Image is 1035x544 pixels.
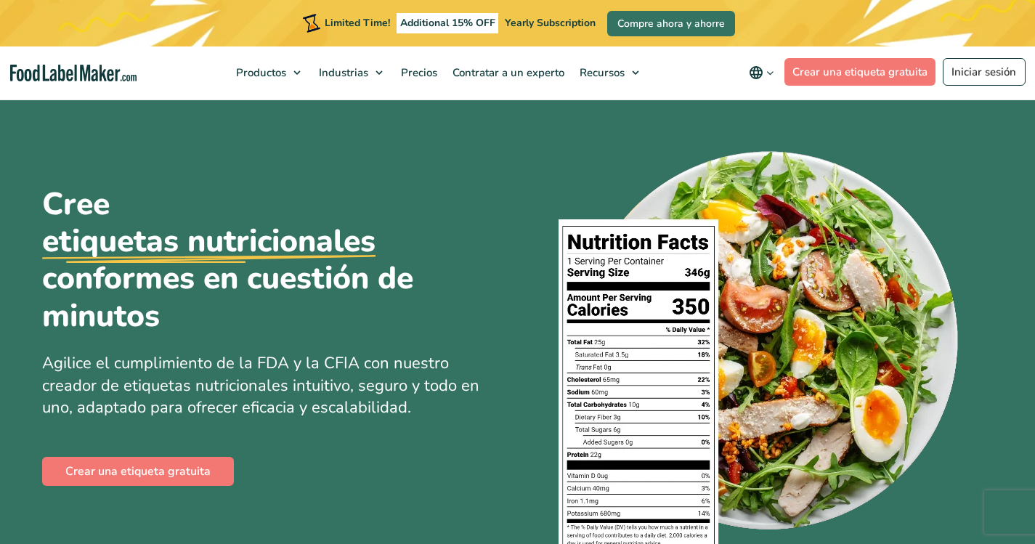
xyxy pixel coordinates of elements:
[448,65,566,80] span: Contratar a un experto
[42,457,234,486] a: Crear una etiqueta gratuita
[397,65,439,80] span: Precios
[784,58,936,86] a: Crear una etiqueta gratuita
[325,16,390,30] span: Limited Time!
[229,46,308,99] a: Productos
[445,46,569,99] a: Contratar a un experto
[42,186,420,335] h1: Cree conformes en cuestión de minutos
[505,16,596,30] span: Yearly Subscription
[42,223,376,260] u: etiquetas nutricionales
[394,46,442,99] a: Precios
[232,65,288,80] span: Productos
[607,11,735,36] a: Compre ahora y ahorre
[943,58,1026,86] a: Iniciar sesión
[397,13,499,33] span: Additional 15% OFF
[575,65,626,80] span: Recursos
[312,46,390,99] a: Industrias
[572,46,646,99] a: Recursos
[42,352,479,419] span: Agilice el cumplimiento de la FDA y la CFIA con nuestro creador de etiquetas nutricionales intuit...
[314,65,370,80] span: Industrias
